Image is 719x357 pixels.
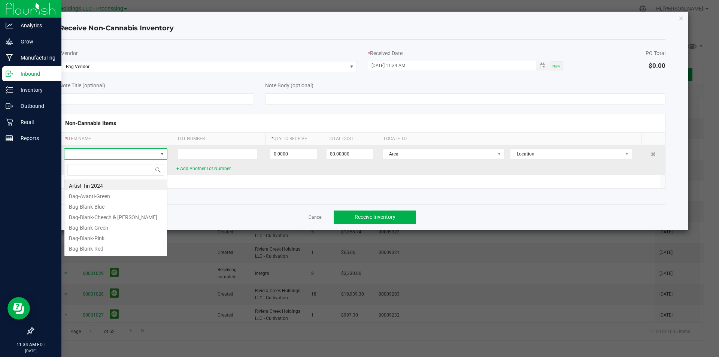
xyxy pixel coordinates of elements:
[172,133,266,145] th: Lot Number
[510,149,622,159] span: Location
[649,62,665,69] span: $0.00
[552,64,560,68] span: Now
[646,49,665,57] div: PO Total
[65,120,116,127] span: Non-Cannabis Items
[6,118,13,126] inline-svg: Retail
[3,348,58,354] p: [DATE]
[322,133,378,145] th: Total Cost
[6,70,13,78] inline-svg: Inbound
[265,82,666,90] div: Note Body (optional)
[355,214,395,220] span: Receive Inventory
[60,61,347,72] span: Bag Vendor
[679,13,684,22] button: Close
[60,133,172,145] th: Item Name
[334,211,416,224] button: Receive Inventory
[176,166,231,171] a: + Add Another Lot Number
[13,118,58,127] p: Retail
[368,61,528,70] input: MM/dd/yyyy HH:MM a
[6,54,13,61] inline-svg: Manufacturing
[3,341,58,348] p: 11:34 AM EDT
[13,37,58,46] p: Grow
[13,53,58,62] p: Manufacturing
[378,133,641,145] th: Locate To
[266,133,322,145] th: Qty to Receive
[59,49,357,57] div: Vendor
[59,24,666,33] h4: Receive Non-Cannabis Inventory
[13,85,58,94] p: Inventory
[383,149,495,159] span: Area
[6,134,13,142] inline-svg: Reports
[6,86,13,94] inline-svg: Inventory
[536,61,551,70] span: Toggle popup
[368,49,563,57] div: Received Date
[13,134,58,143] p: Reports
[6,22,13,29] inline-svg: Analytics
[13,21,58,30] p: Analytics
[309,214,322,221] a: Cancel
[6,102,13,110] inline-svg: Outbound
[7,297,30,320] iframe: Resource center
[13,69,58,78] p: Inbound
[59,82,254,90] div: Note Title (optional)
[6,38,13,45] inline-svg: Grow
[13,102,58,111] p: Outbound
